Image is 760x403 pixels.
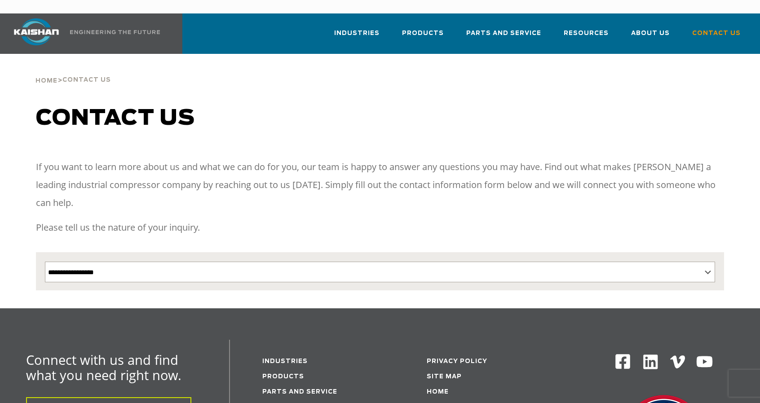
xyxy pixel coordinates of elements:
span: Home [35,78,57,84]
a: Kaishan USA [3,13,162,54]
a: About Us [631,22,670,52]
a: Products [402,22,444,52]
span: Products [402,28,444,39]
span: Contact us [36,108,195,129]
span: Contact Us [62,77,111,83]
img: kaishan logo [3,18,70,45]
a: Site Map [427,374,462,380]
a: Privacy Policy [427,359,487,364]
img: Facebook [614,353,631,370]
img: Youtube [696,353,713,371]
a: Resources [564,22,609,52]
img: Vimeo [670,355,685,368]
p: If you want to learn more about us and what we can do for you, our team is happy to answer any qu... [36,158,725,212]
a: Contact Us [692,22,741,52]
a: Industries [334,22,380,52]
p: Please tell us the nature of your inquiry. [36,219,725,237]
div: > [35,54,111,88]
span: Contact Us [692,28,741,39]
span: Connect with us and find what you need right now. [26,351,181,384]
span: Parts and Service [466,28,541,39]
a: Home [35,76,57,84]
a: Parts and service [262,389,337,395]
a: Products [262,374,304,380]
span: About Us [631,28,670,39]
a: Industries [262,359,308,364]
span: Industries [334,28,380,39]
a: Parts and Service [466,22,541,52]
span: Resources [564,28,609,39]
img: Linkedin [642,353,659,371]
a: Home [427,389,449,395]
img: Engineering the future [70,30,160,34]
